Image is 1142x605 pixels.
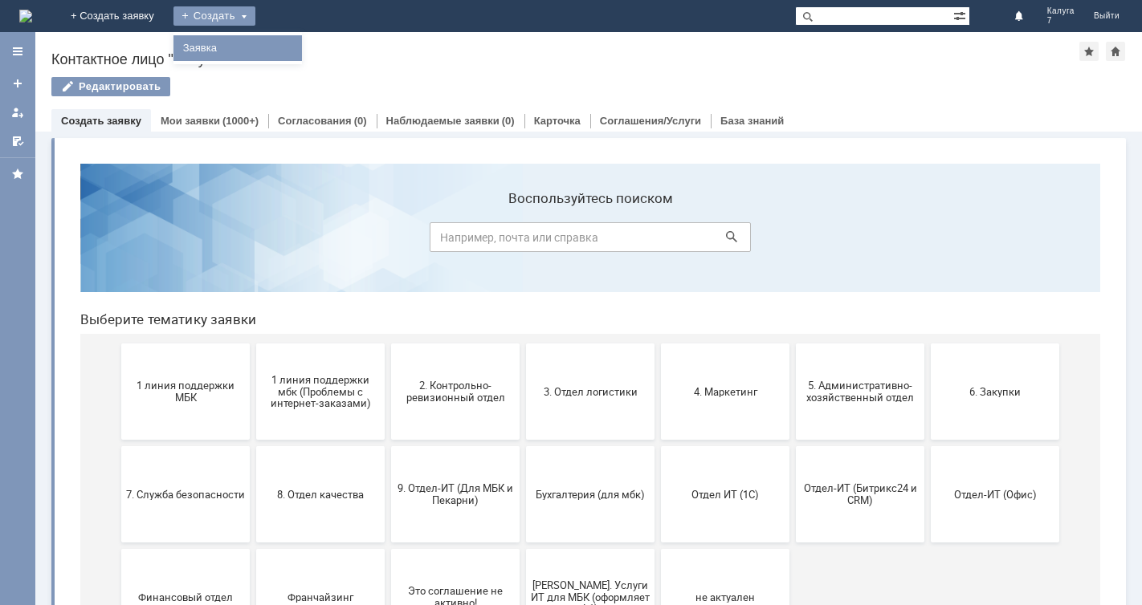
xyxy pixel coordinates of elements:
span: Расширенный поиск [953,7,969,22]
img: logo [19,10,32,22]
span: 3. Отдел логистики [463,234,582,246]
a: Наблюдаемые заявки [386,115,500,127]
a: Создать заявку [61,115,141,127]
button: Бухгалтерия (для мбк) [459,295,587,392]
span: 7 [1047,16,1075,26]
button: 6. Закупки [863,193,992,289]
button: 3. Отдел логистики [459,193,587,289]
button: Отдел-ИТ (Битрикс24 и CRM) [728,295,857,392]
button: Финансовый отдел [54,398,182,494]
span: 4. Маркетинг [598,234,717,246]
a: Перейти на домашнюю страницу [19,10,32,22]
header: Выберите тематику заявки [13,160,1033,177]
div: (0) [502,115,515,127]
button: 8. Отдел качества [189,295,317,392]
span: 2. Контрольно-ревизионный отдел [328,229,447,253]
button: [PERSON_NAME]. Услуги ИТ для МБК (оформляет L1) [459,398,587,494]
span: Это соглашение не активно! [328,434,447,458]
button: 7. Служба безопасности [54,295,182,392]
button: 1 линия поддержки МБК [54,193,182,289]
button: Отдел-ИТ (Офис) [863,295,992,392]
button: 1 линия поддержки мбк (Проблемы с интернет-заказами) [189,193,317,289]
button: 9. Отдел-ИТ (Для МБК и Пекарни) [324,295,452,392]
span: Отдел-ИТ (Офис) [868,337,987,349]
button: 5. Административно-хозяйственный отдел [728,193,857,289]
label: Воспользуйтесь поиском [362,39,683,55]
span: 1 линия поддержки мбк (Проблемы с интернет-заказами) [194,222,312,258]
div: Контактное лицо "Калуга 7" [51,51,1079,67]
div: Создать [173,6,255,26]
span: Франчайзинг [194,440,312,452]
span: Бухгалтерия (для мбк) [463,337,582,349]
button: Франчайзинг [189,398,317,494]
button: 2. Контрольно-ревизионный отдел [324,193,452,289]
span: Калуга [1047,6,1075,16]
span: [PERSON_NAME]. Услуги ИТ для МБК (оформляет L1) [463,428,582,464]
span: Отдел ИТ (1С) [598,337,717,349]
button: Отдел ИТ (1С) [593,295,722,392]
a: Заявка [177,39,299,58]
a: Создать заявку [5,71,31,96]
span: 8. Отдел качества [194,337,312,349]
span: не актуален [598,440,717,452]
span: 5. Административно-хозяйственный отдел [733,229,852,253]
div: Добавить в избранное [1079,42,1099,61]
div: (1000+) [222,115,259,127]
a: Карточка [534,115,581,127]
div: (0) [354,115,367,127]
a: Мои согласования [5,128,31,154]
div: Сделать домашней страницей [1106,42,1125,61]
a: Соглашения/Услуги [600,115,701,127]
a: База знаний [720,115,784,127]
a: Мои заявки [5,99,31,125]
input: Например, почта или справка [362,71,683,101]
a: Согласования [278,115,352,127]
span: 9. Отдел-ИТ (Для МБК и Пекарни) [328,331,447,355]
button: 4. Маркетинг [593,193,722,289]
span: 1 линия поддержки МБК [59,229,177,253]
span: 6. Закупки [868,234,987,246]
span: 7. Служба безопасности [59,337,177,349]
span: Финансовый отдел [59,440,177,452]
button: не актуален [593,398,722,494]
button: Это соглашение не активно! [324,398,452,494]
span: Отдел-ИТ (Битрикс24 и CRM) [733,331,852,355]
a: Мои заявки [161,115,220,127]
